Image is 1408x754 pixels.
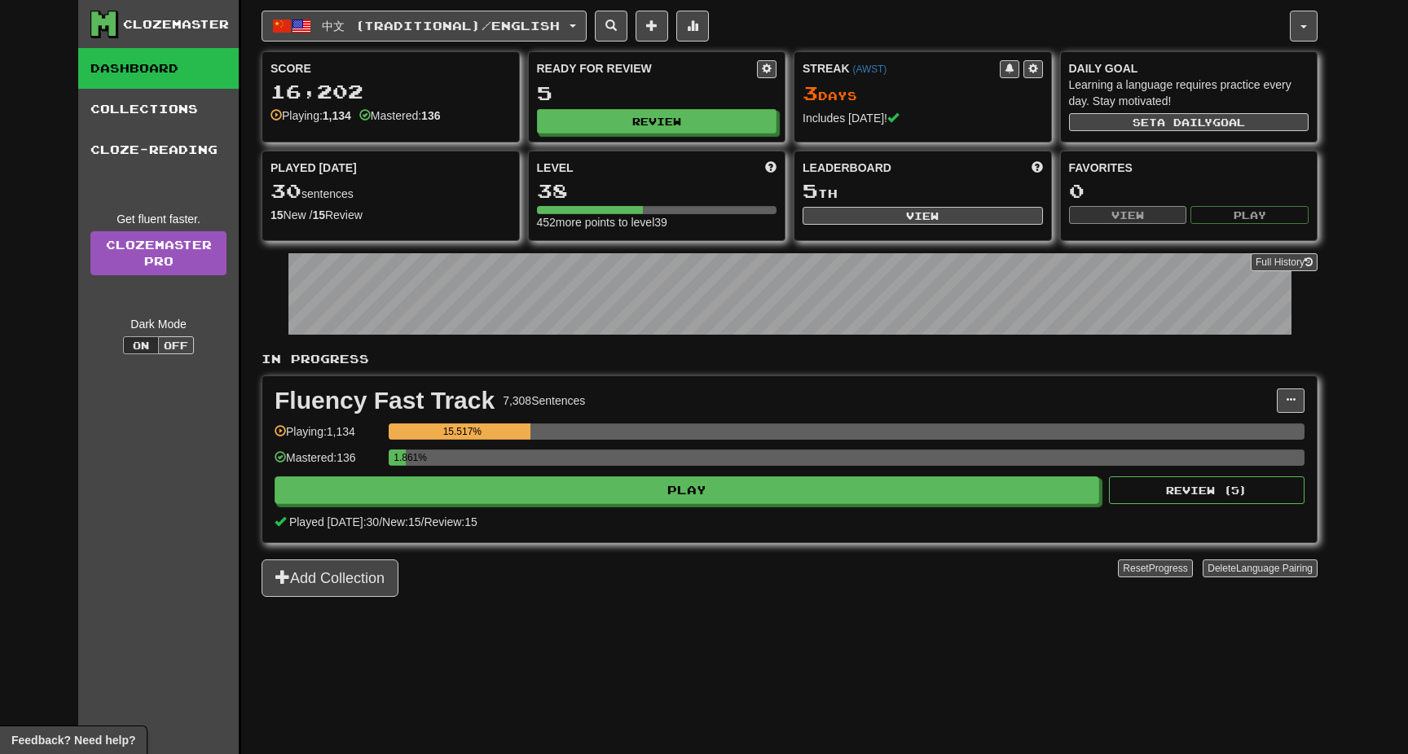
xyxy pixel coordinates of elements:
div: Playing: 1,134 [275,423,381,450]
a: Collections [78,89,239,129]
span: / [421,515,425,528]
span: Score more points to level up [765,160,777,176]
button: Full History [1251,253,1318,271]
span: 5 [803,179,818,202]
button: More stats [676,11,709,42]
span: Played [DATE] [271,160,357,176]
button: View [1069,206,1187,224]
div: Mastered: [359,107,441,124]
button: Play [275,476,1099,504]
div: Ready for Review [537,60,758,77]
button: Search sentences [595,11,627,42]
div: 15.517% [394,423,530,440]
span: Played [DATE]: 30 [289,515,379,528]
strong: 15 [312,208,325,221]
div: Streak [803,60,1000,77]
div: Favorites [1069,160,1309,176]
button: On [123,336,159,354]
div: Learning a language requires practice every day. Stay motivated! [1069,77,1309,109]
a: (AWST) [852,64,887,75]
span: Progress [1149,563,1188,574]
div: th [803,181,1043,202]
div: Mastered: 136 [275,449,381,476]
button: Review [537,109,777,134]
div: Day s [803,83,1043,104]
div: Playing: [271,107,351,124]
button: ResetProgress [1118,559,1192,577]
button: Play [1190,206,1309,224]
span: 3 [803,81,818,104]
span: Leaderboard [803,160,891,176]
span: 中文 (Traditional) / English [322,19,560,33]
a: Cloze-Reading [78,129,239,170]
span: This week in points, UTC [1032,160,1043,176]
div: Includes [DATE]! [803,110,1043,126]
strong: 136 [421,109,440,122]
div: Fluency Fast Track [275,388,495,413]
div: Daily Goal [1069,60,1309,77]
div: 1.861% [394,449,406,466]
span: 30 [271,179,301,202]
button: Seta dailygoal [1069,113,1309,131]
div: New / Review [271,207,511,223]
div: Dark Mode [90,316,227,332]
a: ClozemasterPro [90,231,227,275]
div: 5 [537,83,777,103]
button: View [803,207,1043,225]
strong: 1,134 [323,109,351,122]
span: / [379,515,382,528]
span: Review: 15 [424,515,477,528]
span: Open feedback widget [11,732,135,748]
p: In Progress [262,351,1318,367]
div: 38 [537,181,777,201]
span: Level [537,160,574,176]
button: Off [158,336,194,354]
div: 16,202 [271,81,511,102]
button: Add sentence to collection [636,11,668,42]
button: Add Collection [262,559,398,597]
div: 7,308 Sentences [503,392,585,409]
div: sentences [271,181,511,202]
a: Dashboard [78,48,239,89]
div: Get fluent faster. [90,211,227,227]
button: Review (5) [1109,476,1305,504]
button: DeleteLanguage Pairing [1203,559,1318,577]
div: Score [271,60,511,77]
strong: 15 [271,208,284,221]
span: Language Pairing [1236,563,1313,574]
div: Clozemaster [123,16,229,33]
span: a daily [1157,116,1212,128]
div: 452 more points to level 39 [537,214,777,230]
span: New: 15 [382,515,420,528]
div: 0 [1069,181,1309,201]
button: 中文 (Traditional)/English [262,11,587,42]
